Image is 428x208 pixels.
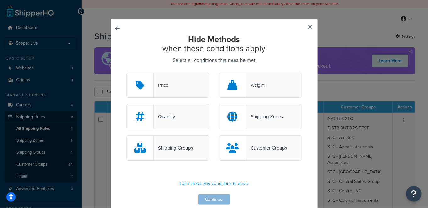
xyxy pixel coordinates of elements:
[154,81,168,90] div: Price
[246,112,283,121] div: Shipping Zones
[406,186,422,202] button: Open Resource Center
[126,35,302,53] h2: when these conditions apply
[246,81,264,90] div: Weight
[126,56,302,65] p: Select all conditions that must be met
[154,144,193,152] div: Shipping Groups
[188,33,240,45] strong: Hide Methods
[126,179,302,188] p: I don't have any conditions to apply
[246,144,287,152] div: Customer Groups
[154,112,175,121] div: Quantity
